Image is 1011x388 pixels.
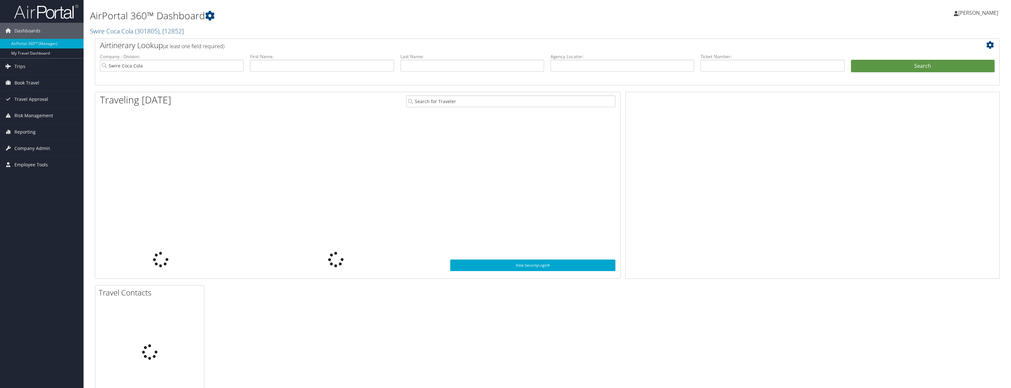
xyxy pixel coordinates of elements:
[99,287,204,298] h2: Travel Contacts
[163,43,224,50] span: (at least one field required)
[100,53,244,60] label: Company - Division:
[14,157,48,173] span: Employee Tools
[14,58,25,75] span: Trips
[14,4,78,19] img: airportal-logo.png
[90,9,700,22] h1: AirPortal 360™ Dashboard
[14,140,50,156] span: Company Admin
[406,95,615,107] input: Search for Traveler
[250,53,394,60] label: First Name:
[14,124,36,140] span: Reporting
[100,40,919,51] h2: Airtinerary Lookup
[450,260,616,271] a: View SecurityLogic®
[90,27,184,35] a: Swire Coca Cola
[135,27,159,35] span: ( 301805 )
[400,53,544,60] label: Last Name:
[954,3,1005,22] a: [PERSON_NAME]
[851,60,995,73] button: Search
[14,91,48,107] span: Travel Approval
[550,53,694,60] label: Agency Locator:
[14,23,40,39] span: Dashboards
[958,9,998,16] span: [PERSON_NAME]
[159,27,184,35] span: , [ 12852 ]
[100,93,171,107] h1: Traveling [DATE]
[14,75,39,91] span: Book Travel
[14,108,53,124] span: Risk Management
[701,53,844,60] label: Ticket Number:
